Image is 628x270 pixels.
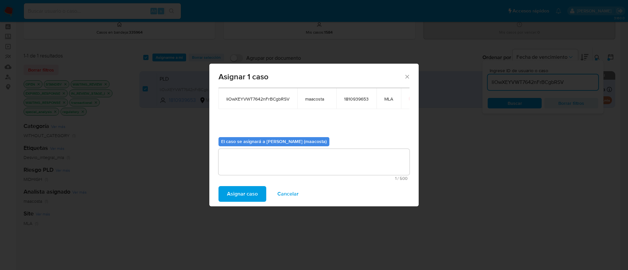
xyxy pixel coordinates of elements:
button: icon-button [409,95,417,103]
span: Asignar 1 caso [218,73,404,81]
b: El caso se asignará a [PERSON_NAME] (maacosta) [221,138,327,145]
span: Cancelar [277,187,299,201]
div: assign-modal [209,64,419,206]
button: Asignar caso [218,186,266,202]
span: maacosta [305,96,328,102]
button: Cancelar [269,186,307,202]
span: Asignar caso [227,187,258,201]
span: Máximo 500 caracteres [220,176,408,181]
span: MLA [384,96,393,102]
button: Cerrar ventana [404,73,410,79]
span: 1810939653 [344,96,369,102]
span: IiOwXEYVWT7642nFrBCgbRSV [226,96,289,102]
